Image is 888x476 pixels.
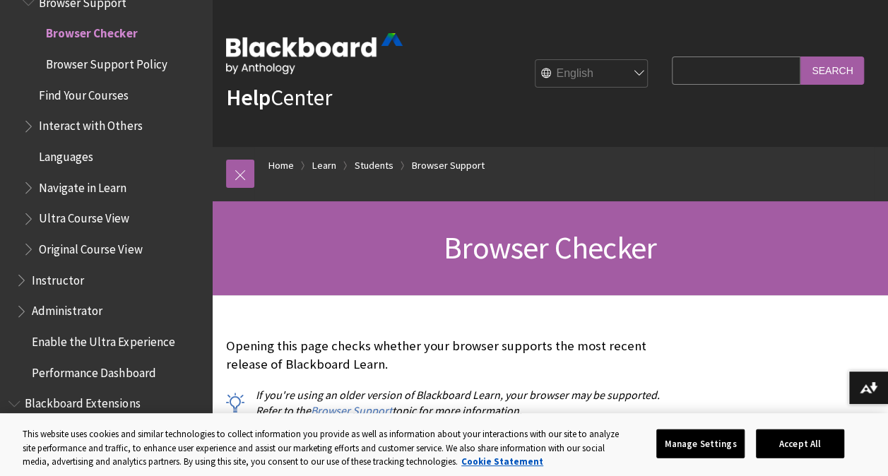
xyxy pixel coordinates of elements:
[25,392,140,411] span: Blackboard Extensions
[32,268,84,287] span: Instructor
[39,145,93,164] span: Languages
[226,83,332,112] a: HelpCenter
[656,429,745,458] button: Manage Settings
[226,387,665,419] p: If you're using an older version of Blackboard Learn, your browser may be supported. Refer to the...
[756,429,844,458] button: Accept All
[226,337,665,374] p: Opening this page checks whether your browser supports the most recent release of Blackboard Learn.
[32,330,174,349] span: Enable the Ultra Experience
[39,207,129,226] span: Ultra Course View
[461,456,543,468] a: More information about your privacy, opens in a new tab
[32,299,102,319] span: Administrator
[226,83,271,112] strong: Help
[535,60,649,88] select: Site Language Selector
[46,52,167,71] span: Browser Support Policy
[39,83,129,102] span: Find Your Courses
[312,157,336,174] a: Learn
[32,361,155,380] span: Performance Dashboard
[226,33,403,74] img: Blackboard by Anthology
[39,237,142,256] span: Original Course View
[444,228,656,267] span: Browser Checker
[23,427,622,469] div: This website uses cookies and similar technologies to collect information you provide as well as ...
[39,176,126,195] span: Navigate in Learn
[355,157,393,174] a: Students
[268,157,294,174] a: Home
[800,56,864,84] input: Search
[46,22,137,41] span: Browser Checker
[311,403,392,418] a: Browser Support
[412,157,485,174] a: Browser Support
[39,114,142,133] span: Interact with Others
